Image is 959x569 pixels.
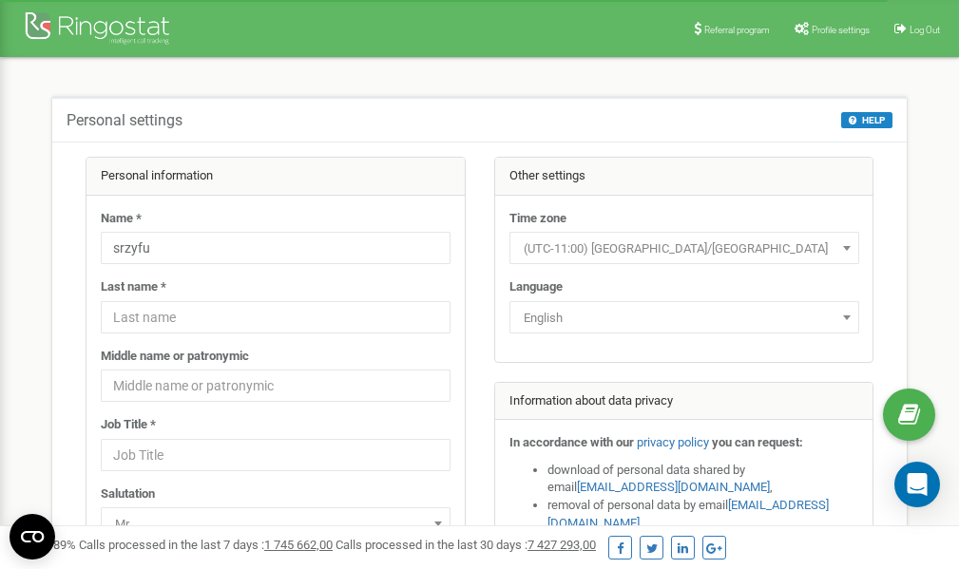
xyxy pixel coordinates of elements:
[509,435,634,449] strong: In accordance with our
[910,25,940,35] span: Log Out
[101,210,142,228] label: Name *
[637,435,709,449] a: privacy policy
[577,480,770,494] a: [EMAIL_ADDRESS][DOMAIN_NAME]
[495,383,873,421] div: Information about data privacy
[101,232,451,264] input: Name
[894,462,940,507] div: Open Intercom Messenger
[79,538,333,552] span: Calls processed in the last 7 days :
[264,538,333,552] u: 1 745 662,00
[509,278,563,296] label: Language
[101,485,155,503] label: Salutation
[527,538,596,552] u: 7 427 293,00
[107,511,444,538] span: Mr.
[841,112,892,128] button: HELP
[86,158,465,196] div: Personal information
[101,278,166,296] label: Last name *
[336,538,596,552] span: Calls processed in the last 30 days :
[516,305,853,332] span: English
[101,439,451,471] input: Job Title
[812,25,870,35] span: Profile settings
[495,158,873,196] div: Other settings
[101,348,249,366] label: Middle name or patronymic
[509,232,859,264] span: (UTC-11:00) Pacific/Midway
[547,462,859,497] li: download of personal data shared by email ,
[101,301,451,333] input: Last name
[101,370,451,402] input: Middle name or patronymic
[101,416,156,434] label: Job Title *
[509,210,566,228] label: Time zone
[516,236,853,262] span: (UTC-11:00) Pacific/Midway
[10,514,55,560] button: Open CMP widget
[712,435,803,449] strong: you can request:
[704,25,770,35] span: Referral program
[67,112,182,129] h5: Personal settings
[509,301,859,333] span: English
[547,497,859,532] li: removal of personal data by email ,
[101,507,451,540] span: Mr.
